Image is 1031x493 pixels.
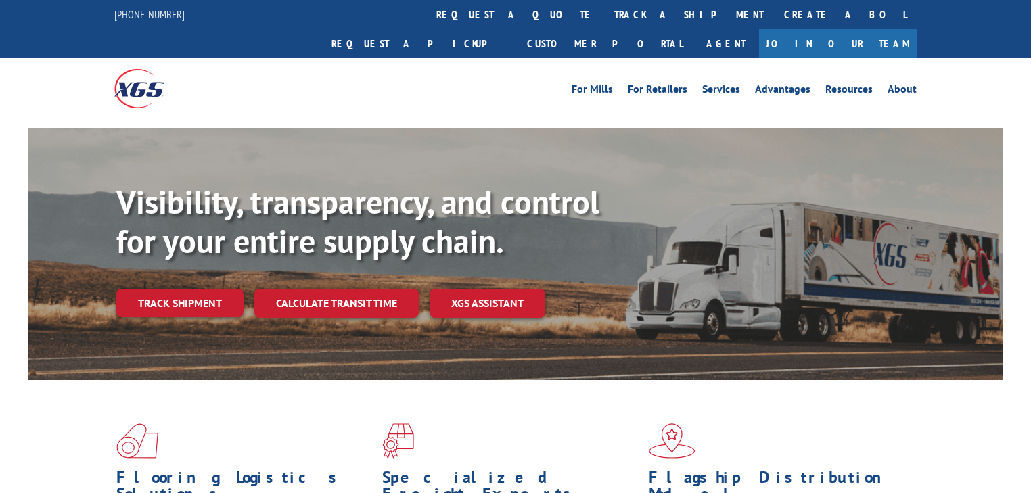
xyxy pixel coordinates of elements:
[116,181,599,262] b: Visibility, transparency, and control for your entire supply chain.
[628,84,687,99] a: For Retailers
[116,423,158,459] img: xgs-icon-total-supply-chain-intelligence-red
[321,29,517,58] a: Request a pickup
[693,29,759,58] a: Agent
[888,84,917,99] a: About
[702,84,740,99] a: Services
[517,29,693,58] a: Customer Portal
[755,84,810,99] a: Advantages
[116,289,244,317] a: Track shipment
[572,84,613,99] a: For Mills
[114,7,185,21] a: [PHONE_NUMBER]
[382,423,414,459] img: xgs-icon-focused-on-flooring-red
[649,423,695,459] img: xgs-icon-flagship-distribution-model-red
[759,29,917,58] a: Join Our Team
[430,289,545,318] a: XGS ASSISTANT
[254,289,419,318] a: Calculate transit time
[825,84,873,99] a: Resources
